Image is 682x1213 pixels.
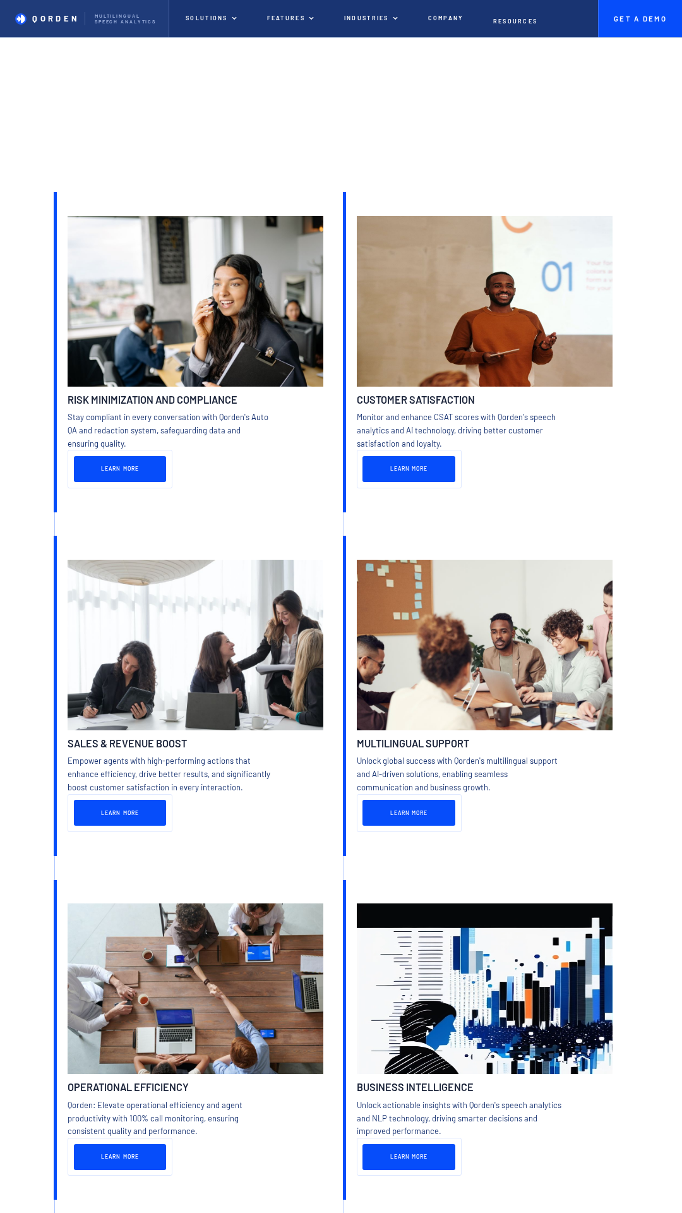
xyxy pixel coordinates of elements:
[68,394,237,411] a: Risk Minimization and Compliance
[95,13,159,25] p: Multilingual Speech analytics
[384,459,434,478] p: Learn More
[384,804,434,823] p: Learn More
[357,394,475,406] h2: Customer Satisfaction
[95,804,145,823] p: Learn More
[68,560,362,756] img: Sales & Revenue Boost
[95,1147,145,1166] p: Learn More
[428,15,464,22] p: Company
[32,14,80,24] p: QORDEN
[267,15,305,22] p: features
[357,754,561,794] p: Unlock global success with Qorden's multilingual support and AI-driven solutions, enabling seamle...
[68,794,172,832] a: Learn More
[357,903,651,1100] img: Business Intelligence
[357,394,475,411] a: Customer Satisfaction
[384,1147,434,1166] p: Learn More
[68,1081,189,1093] h2: Operational Efficiency
[493,18,537,25] p: Resources
[186,15,227,22] p: Solutions
[344,15,389,22] p: Industries
[68,1099,272,1138] p: Qorden: Elevate operational efficiency and agent productivity with 100% call monitoring, ensuring...
[357,560,651,756] img: Multilingual Support
[357,1138,462,1176] a: Learn More
[357,216,651,413] img: Customer Satisfaction
[357,1081,474,1093] h2: Business Intelligence
[68,450,172,488] a: Learn More
[68,411,272,450] p: Stay compliant in every conversation with Qorden's Auto QA and redaction system, safeguarding dat...
[357,1081,474,1099] a: Business Intelligence
[68,216,362,413] img: Risk Minimization and Compliance
[357,411,561,450] p: Monitor and enhance CSAT scores with Qorden's speech analytics and AI technology, driving better ...
[68,903,362,1100] img: Operational Efficiency
[68,754,272,794] p: Empower agents with high-performing actions that enhance efficiency, drive better results, and si...
[68,737,187,749] h2: Sales & Revenue Boost
[68,394,237,406] h2: Risk Minimization and Compliance
[357,794,462,832] a: Learn More
[357,737,469,755] a: Multilingual Support
[95,459,145,478] p: Learn More
[357,1099,561,1138] p: Unlock actionable insights with Qorden's speech analytics and NLP technology, driving smarter dec...
[68,1081,189,1099] a: Operational Efficiency
[68,737,187,755] a: Sales & Revenue Boost
[609,15,672,23] p: Get A Demo
[68,1138,172,1176] a: Learn More
[357,450,462,488] a: Learn More
[357,737,469,749] h2: Multilingual Support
